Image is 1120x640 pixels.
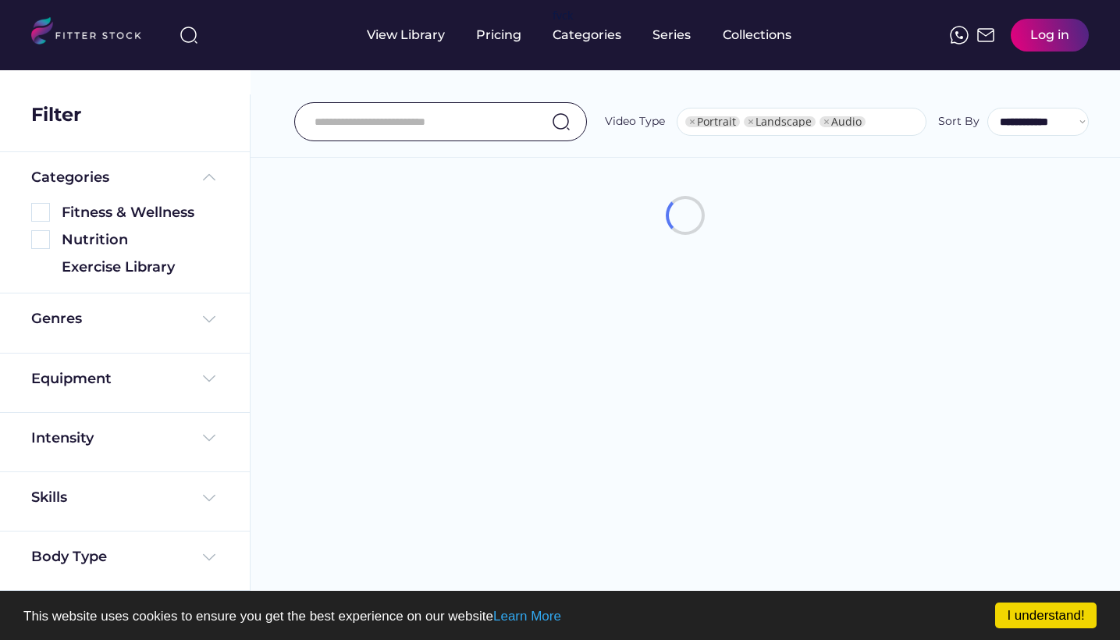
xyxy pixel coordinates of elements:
[31,488,70,507] div: Skills
[820,116,866,127] li: Audio
[723,27,791,44] div: Collections
[31,168,109,187] div: Categories
[200,428,219,447] img: Frame%20%284%29.svg
[553,8,573,23] div: fvck
[200,168,219,187] img: Frame%20%285%29.svg
[200,548,219,567] img: Frame%20%284%29.svg
[31,17,155,49] img: LOGO.svg
[31,258,50,276] img: yH5BAEAAAAALAAAAAABAAEAAAIBRAA7
[62,230,219,250] div: Nutrition
[748,116,754,127] span: ×
[367,27,445,44] div: View Library
[938,114,980,130] div: Sort By
[652,27,692,44] div: Series
[553,27,621,44] div: Categories
[1030,27,1069,44] div: Log in
[200,369,219,388] img: Frame%20%284%29.svg
[31,369,112,389] div: Equipment
[689,116,695,127] span: ×
[31,309,82,329] div: Genres
[950,26,969,44] img: meteor-icons_whatsapp%20%281%29.svg
[62,258,219,277] div: Exercise Library
[200,489,219,507] img: Frame%20%284%29.svg
[685,116,740,127] li: Portrait
[976,26,995,44] img: Frame%2051.svg
[31,101,81,128] div: Filter
[31,230,50,249] img: Rectangle%205126.svg
[493,609,561,624] a: Learn More
[605,114,665,130] div: Video Type
[62,203,219,222] div: Fitness & Wellness
[31,547,107,567] div: Body Type
[31,203,50,222] img: Rectangle%205126.svg
[180,26,198,44] img: search-normal%203.svg
[552,112,571,131] img: search-normal.svg
[744,116,816,127] li: Landscape
[476,27,521,44] div: Pricing
[31,428,94,448] div: Intensity
[823,116,830,127] span: ×
[200,310,219,329] img: Frame%20%284%29.svg
[995,603,1097,628] a: I understand!
[23,610,1097,623] p: This website uses cookies to ensure you get the best experience on our website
